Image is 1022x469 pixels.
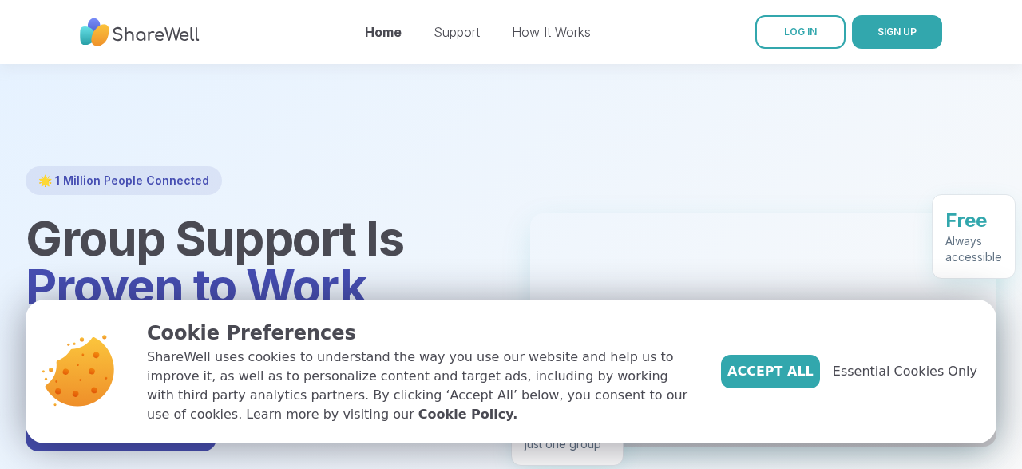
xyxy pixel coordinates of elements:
span: SIGN UP [877,26,917,38]
div: 🌟 1 Million People Connected [26,166,222,195]
div: Always accessible [945,233,1002,264]
a: Cookie Policy. [418,405,517,424]
a: How It Works [512,24,591,40]
span: LOG IN [784,26,817,38]
a: Home [365,24,402,40]
div: Feel better after just one group [525,419,610,451]
h1: Group Support Is [26,214,492,310]
button: Accept All [721,355,820,388]
button: SIGN UP [852,15,942,49]
span: Essential Cookies Only [833,362,977,381]
div: Free [945,207,1002,233]
img: ShareWell Nav Logo [80,10,200,54]
p: ShareWell uses cookies to understand the way you use our website and help us to improve it, as we... [147,348,695,424]
a: Support [434,24,480,40]
span: Accept All [727,362,814,381]
a: LOG IN [755,15,846,49]
p: Cookie Preferences [147,319,695,348]
span: Proven to Work [26,257,366,315]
